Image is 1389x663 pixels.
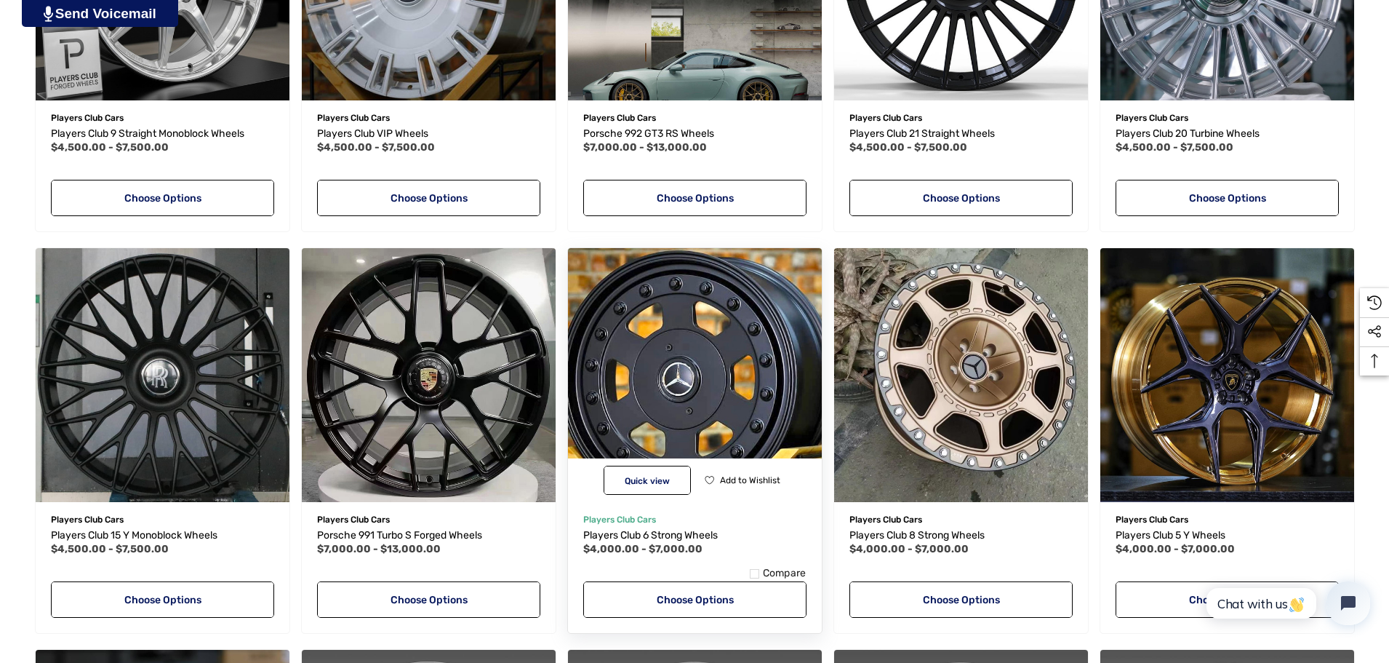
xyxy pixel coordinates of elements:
span: Players Club 8 Strong Wheels [849,529,985,541]
p: Players Club Cars [317,108,540,127]
a: Porsche 992 GT3 RS Wheels,Price range from $7,000.00 to $13,000.00 [583,125,806,143]
a: Players Club VIP Wheels,Price range from $4,500.00 to $7,500.00 [317,125,540,143]
span: Players Club 15 Y Monoblock Wheels [51,529,217,541]
svg: Recently Viewed [1367,295,1382,310]
span: Porsche 992 GT3 RS Wheels [583,127,714,140]
p: Players Club Cars [51,510,274,529]
span: $4,000.00 - $7,000.00 [1116,543,1235,555]
span: $4,500.00 - $7,500.00 [317,141,435,154]
span: $4,500.00 - $7,500.00 [51,543,169,555]
a: Players Club 6 Strong Wheels,Price range from $4,000.00 to $7,000.00 [568,248,822,502]
a: Choose Options [317,180,540,216]
a: Players Club 21 Straight Wheels,Price range from $4,500.00 to $7,500.00 [849,125,1073,143]
span: Players Club 6 Strong Wheels [583,529,718,541]
img: PjwhLS0gR2VuZXJhdG9yOiBHcmF2aXQuaW8gLS0+PHN2ZyB4bWxucz0iaHR0cDovL3d3dy53My5vcmcvMjAwMC9zdmciIHhtb... [44,6,53,22]
svg: Top [1360,354,1389,368]
a: Porsche 991 Turbo S Forged Wheels,Price range from $7,000.00 to $13,000.00 [302,248,556,502]
a: Choose Options [317,581,540,618]
button: Wishlist [699,466,785,495]
iframe: Tidio Chat [1190,569,1382,638]
a: Players Club 5 Y Wheels,Price range from $4,000.00 to $7,000.00 [1100,248,1354,502]
span: $4,500.00 - $7,500.00 [849,141,967,154]
p: Players Club Cars [51,108,274,127]
span: Players Club 20 Turbine Wheels [1116,127,1260,140]
span: Add to Wishlist [720,475,780,485]
a: Players Club 15 Y Monoblock Wheels,Price range from $4,500.00 to $7,500.00 [51,527,274,544]
span: Quick view [625,476,670,486]
a: Players Club 15 Y Monoblock Wheels,Price range from $4,500.00 to $7,500.00 [36,248,289,502]
a: Choose Options [51,180,274,216]
a: Players Club 6 Strong Wheels,Price range from $4,000.00 to $7,000.00 [583,527,806,544]
span: Compare [763,567,806,580]
span: $4,500.00 - $7,500.00 [51,141,169,154]
a: Choose Options [849,581,1073,618]
span: Players Club 5 Y Wheels [1116,529,1225,541]
p: Players Club Cars [849,510,1073,529]
span: $4,500.00 - $7,500.00 [1116,141,1233,154]
p: Players Club Cars [849,108,1073,127]
span: $7,000.00 - $13,000.00 [317,543,441,555]
button: Quick View [604,466,691,495]
a: Players Club 5 Y Wheels,Price range from $4,000.00 to $7,000.00 [1116,527,1339,544]
img: Players Club 6 Strong Monoblock Wheels [555,235,834,515]
a: Porsche 991 Turbo S Forged Wheels,Price range from $7,000.00 to $13,000.00 [317,527,540,544]
p: Players Club Cars [1116,108,1339,127]
p: Players Club Cars [317,510,540,529]
span: $7,000.00 - $13,000.00 [583,141,707,154]
a: Players Club 8 Strong Wheels,Price range from $4,000.00 to $7,000.00 [834,248,1088,502]
a: Players Club 20 Turbine Wheels,Price range from $4,500.00 to $7,500.00 [1116,125,1339,143]
span: Players Club 9 Straight Monoblock Wheels [51,127,244,140]
span: $4,000.00 - $7,000.00 [583,543,702,555]
span: Porsche 991 Turbo S Forged Wheels [317,529,482,541]
a: Choose Options [1116,180,1339,216]
svg: Social Media [1367,325,1382,339]
span: Players Club VIP Wheels [317,127,428,140]
span: $4,000.00 - $7,000.00 [849,543,969,555]
span: Players Club 21 Straight Wheels [849,127,995,140]
a: Players Club 9 Straight Monoblock Wheels,Price range from $4,500.00 to $7,500.00 [51,125,274,143]
a: Choose Options [583,581,806,618]
p: Players Club Cars [583,510,806,529]
a: Choose Options [583,180,806,216]
a: Choose Options [1116,581,1339,618]
p: Players Club Cars [1116,510,1339,529]
a: Choose Options [849,180,1073,216]
a: Choose Options [51,581,274,618]
img: Porsche 991 Turbo S Forged Wheels [302,248,556,502]
img: Players Club 15 Y Monoblock Wheels [36,248,289,502]
img: Players Club 5 Y Monoblock Wheels [1100,248,1354,502]
p: Players Club Cars [583,108,806,127]
a: Players Club 8 Strong Wheels,Price range from $4,000.00 to $7,000.00 [849,527,1073,544]
img: Players Club 8 Strong Monoblock Wheels [834,248,1088,502]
